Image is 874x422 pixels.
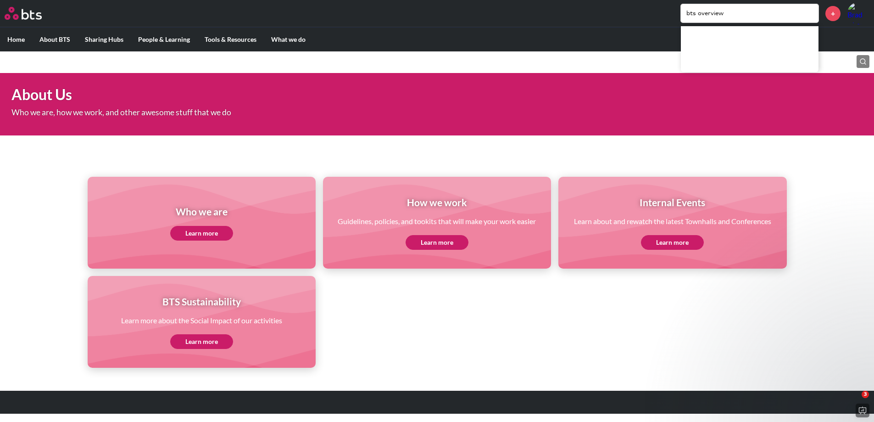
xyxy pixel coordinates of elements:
[690,225,874,397] iframe: Intercom notifications message
[847,2,869,24] a: Profile
[78,28,131,51] label: Sharing Hubs
[862,391,869,398] span: 3
[170,205,233,218] h1: Who we are
[131,28,197,51] label: People & Learning
[843,391,865,413] iframe: Intercom live chat
[170,334,233,349] a: Learn more
[338,216,536,226] p: Guidelines, policies, and tookits that will make your work easier
[32,28,78,51] label: About BTS
[338,196,536,209] h1: How we work
[121,295,282,308] h1: BTS Sustainability
[264,28,313,51] label: What we do
[574,216,771,226] p: Learn about and rewatch the latest Townhalls and Conferences
[197,28,264,51] label: Tools & Resources
[5,7,59,20] a: Go home
[641,235,704,250] a: Learn more
[5,7,42,20] img: BTS Logo
[11,84,607,105] h1: About Us
[574,196,771,209] h1: Internal Events
[406,235,468,250] a: Learn more
[825,6,841,21] a: +
[121,315,282,326] p: Learn more about the Social Impact of our activities
[11,108,488,117] p: Who we are, how we work, and other awesome stuff that we do
[847,2,869,24] img: Brad Chambers
[170,226,233,241] a: Learn more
